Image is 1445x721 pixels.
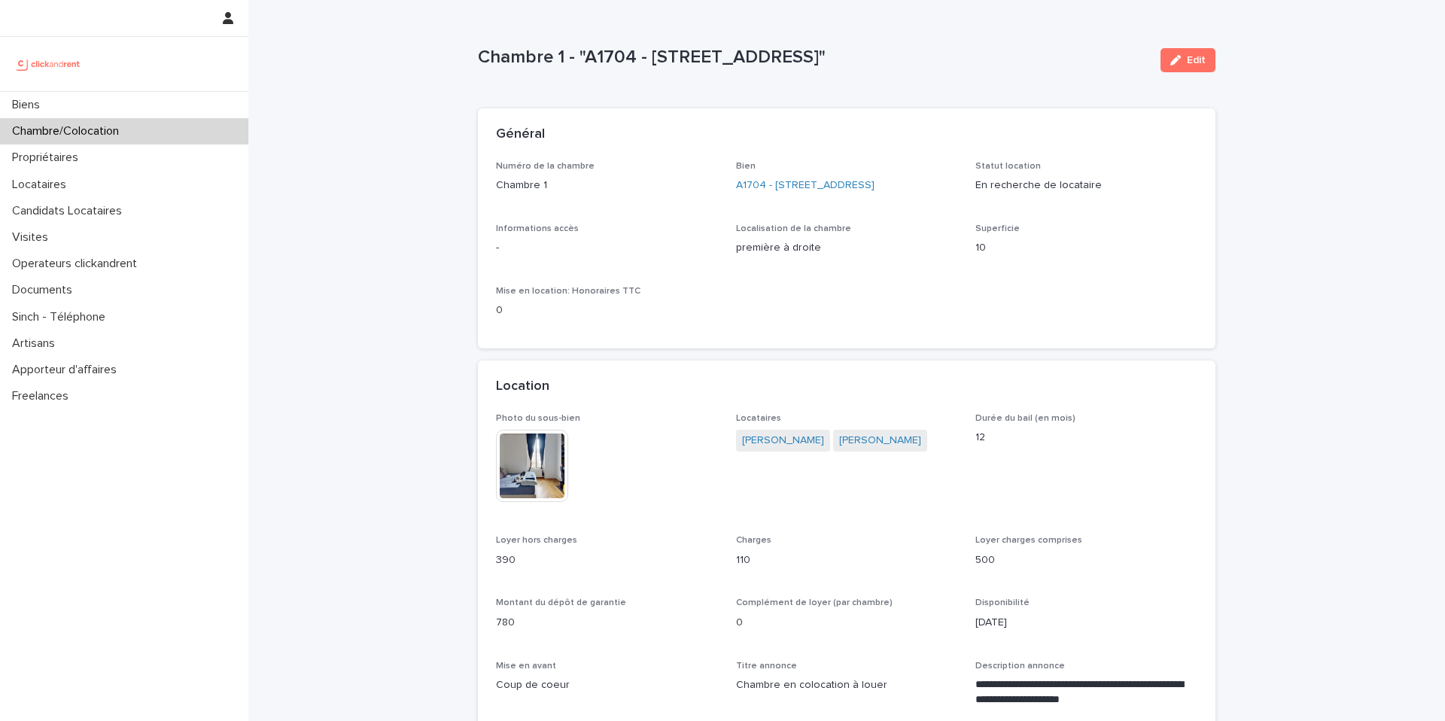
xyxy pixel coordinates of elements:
p: 780 [496,615,718,631]
h2: Général [496,126,545,143]
p: Propriétaires [6,151,90,165]
p: Documents [6,283,84,297]
p: Chambre en colocation à louer [736,677,958,693]
p: Biens [6,98,52,112]
span: Loyer charges comprises [975,536,1082,545]
a: A1704 - [STREET_ADDRESS] [736,178,875,193]
span: Durée du bail (en mois) [975,414,1075,423]
p: Chambre 1 - "A1704 - [STREET_ADDRESS]" [478,47,1148,68]
span: Disponibilité [975,598,1030,607]
p: Artisans [6,336,67,351]
p: Candidats Locataires [6,204,134,218]
span: Informations accès [496,224,579,233]
p: Apporteur d'affaires [6,363,129,377]
p: [DATE] [975,615,1197,631]
button: Edit [1161,48,1215,72]
p: Chambre 1 [496,178,718,193]
span: Photo du sous-bien [496,414,580,423]
p: Sinch - Téléphone [6,310,117,324]
p: 12 [975,430,1197,446]
span: Description annonce [975,662,1065,671]
p: Coup de coeur [496,677,718,693]
span: Edit [1187,55,1206,65]
img: UCB0brd3T0yccxBKYDjQ [12,49,85,79]
p: 0 [496,303,718,318]
span: Bien [736,162,756,171]
p: Visites [6,230,60,245]
span: Mise en avant [496,662,556,671]
h2: Location [496,379,549,395]
p: Freelances [6,389,81,403]
p: 500 [975,552,1197,568]
span: Numéro de la chambre [496,162,595,171]
p: 110 [736,552,958,568]
span: Loyer hors charges [496,536,577,545]
p: - [496,240,718,256]
span: Charges [736,536,771,545]
p: 10 [975,240,1197,256]
a: [PERSON_NAME] [742,433,824,449]
span: Locataires [736,414,781,423]
p: 0 [736,615,958,631]
span: Localisation de la chambre [736,224,851,233]
p: Operateurs clickandrent [6,257,149,271]
span: Mise en location: Honoraires TTC [496,287,640,296]
p: 390 [496,552,718,568]
p: Chambre/Colocation [6,124,131,138]
span: Complément de loyer (par chambre) [736,598,893,607]
span: Superficie [975,224,1020,233]
p: En recherche de locataire [975,178,1197,193]
span: Montant du dépôt de garantie [496,598,626,607]
p: Locataires [6,178,78,192]
span: Titre annonce [736,662,797,671]
span: Statut location [975,162,1041,171]
a: [PERSON_NAME] [839,433,921,449]
p: première à droite [736,240,958,256]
